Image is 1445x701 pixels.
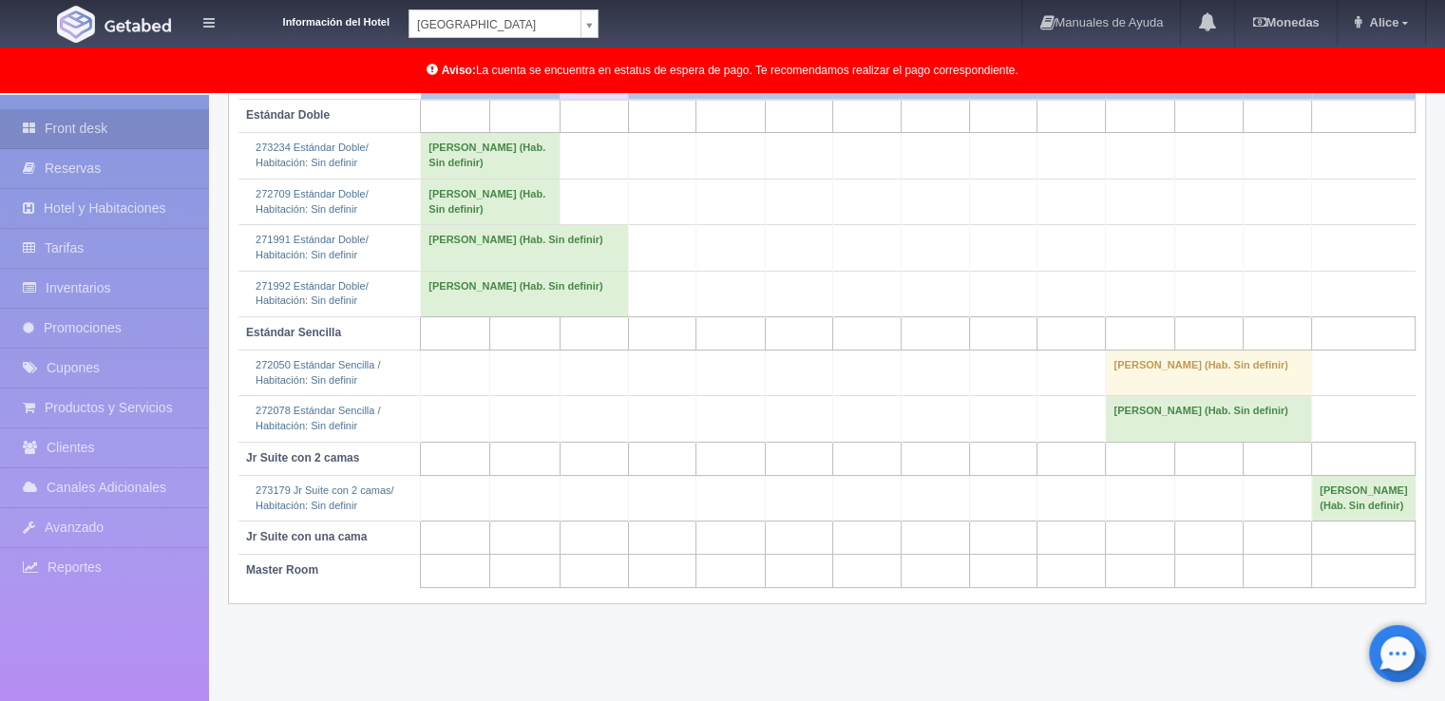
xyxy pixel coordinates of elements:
td: [PERSON_NAME] (Hab. Sin definir) [1106,396,1312,442]
td: [PERSON_NAME] (Hab. Sin definir) [1106,350,1312,396]
span: Alice [1364,15,1398,29]
img: Getabed [57,6,95,43]
a: 273179 Jr Suite con 2 camas/Habitación: Sin definir [256,484,394,511]
a: [GEOGRAPHIC_DATA] [409,9,599,38]
img: Getabed [105,18,171,32]
td: [PERSON_NAME] (Hab. Sin definir) [421,225,628,271]
b: Monedas [1252,15,1319,29]
b: Aviso: [442,64,476,77]
a: 271992 Estándar Doble/Habitación: Sin definir [256,280,369,307]
td: [PERSON_NAME] (Hab. Sin definir) [421,133,560,179]
dt: Información del Hotel [238,9,390,30]
b: Jr Suite con una cama [246,530,367,543]
a: 272078 Estándar Sencilla /Habitación: Sin definir [256,405,380,431]
td: [PERSON_NAME] (Hab. Sin definir) [1312,475,1416,521]
a: 272050 Estándar Sencilla /Habitación: Sin definir [256,359,380,386]
td: [PERSON_NAME] (Hab. Sin definir) [421,271,628,316]
b: Jr Suite con 2 camas [246,451,359,464]
b: Master Room [246,563,318,577]
td: [PERSON_NAME] (Hab. Sin definir) [421,179,560,224]
a: 272709 Estándar Doble/Habitación: Sin definir [256,188,369,215]
b: Estándar Sencilla [246,326,341,339]
span: [GEOGRAPHIC_DATA] [417,10,573,39]
b: Estándar Doble [246,108,330,122]
a: 271991 Estándar Doble/Habitación: Sin definir [256,234,369,260]
a: 273234 Estándar Doble/Habitación: Sin definir [256,142,369,168]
